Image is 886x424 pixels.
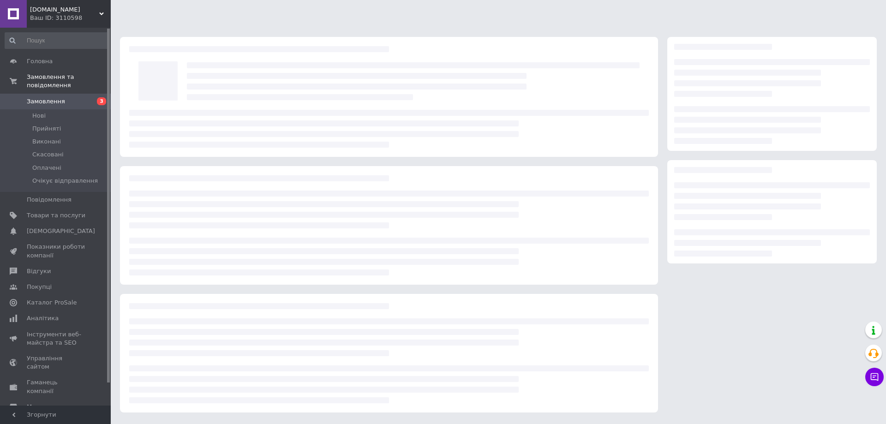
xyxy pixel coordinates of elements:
[32,177,98,185] span: Очікує відправлення
[27,299,77,307] span: Каталог ProSale
[865,368,884,386] button: Чат з покупцем
[30,6,99,14] span: AvtoLokti.in.ua
[27,243,85,259] span: Показники роботи компанії
[97,97,106,105] span: 3
[27,283,52,291] span: Покупці
[32,125,61,133] span: Прийняті
[27,354,85,371] span: Управління сайтом
[27,211,85,220] span: Товари та послуги
[27,378,85,395] span: Гаманець компанії
[27,73,111,90] span: Замовлення та повідомлення
[27,403,50,411] span: Маркет
[32,164,61,172] span: Оплачені
[27,57,53,66] span: Головна
[27,314,59,322] span: Аналітика
[27,227,95,235] span: [DEMOGRAPHIC_DATA]
[32,112,46,120] span: Нові
[27,196,72,204] span: Повідомлення
[32,137,61,146] span: Виконані
[27,330,85,347] span: Інструменти веб-майстра та SEO
[30,14,111,22] div: Ваш ID: 3110598
[32,150,64,159] span: Скасовані
[27,97,65,106] span: Замовлення
[27,267,51,275] span: Відгуки
[5,32,109,49] input: Пошук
